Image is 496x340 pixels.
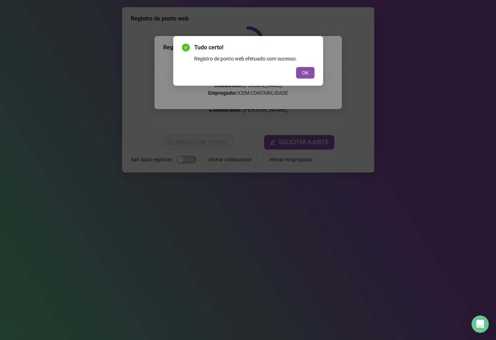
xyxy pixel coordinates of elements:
[302,69,309,77] span: OK
[472,316,489,333] div: Open Intercom Messenger
[296,67,314,79] button: OK
[182,44,190,52] span: check-circle
[194,55,314,63] div: Registro de ponto web efetuado com sucesso.
[194,43,314,52] span: Tudo certo!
